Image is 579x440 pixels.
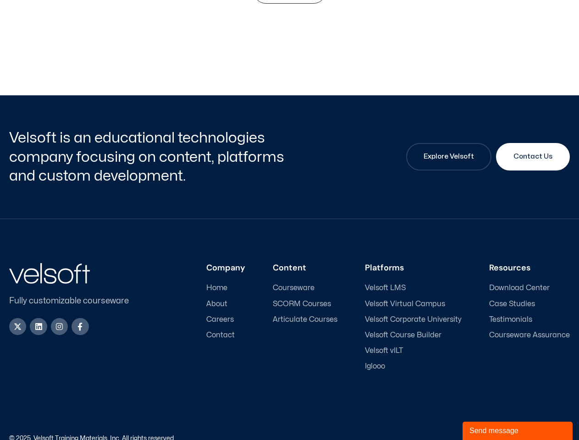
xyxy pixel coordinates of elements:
span: Testimonials [489,315,532,324]
span: SCORM Courses [273,300,331,308]
span: Contact Us [513,151,552,162]
p: Fully customizable courseware [9,295,144,307]
a: Velsoft vILT [365,346,462,355]
span: Home [206,284,227,292]
a: Case Studies [489,300,570,308]
span: Velsoft Virtual Campus [365,300,445,308]
a: Explore Velsoft [406,143,491,170]
a: Velsoft Corporate University [365,315,462,324]
span: Velsoft Course Builder [365,331,441,340]
h3: Platforms [365,263,462,273]
a: Velsoft Virtual Campus [365,300,462,308]
span: Courseware [273,284,314,292]
a: Testimonials [489,315,570,324]
a: Velsoft Course Builder [365,331,462,340]
span: About [206,300,227,308]
a: Contact Us [496,143,570,170]
span: Velsoft LMS [365,284,406,292]
a: Velsoft LMS [365,284,462,292]
a: SCORM Courses [273,300,337,308]
span: Iglooo [365,362,385,371]
span: Velsoft vILT [365,346,403,355]
a: Articulate Courses [273,315,337,324]
a: Courseware Assurance [489,331,570,340]
h3: Resources [489,263,570,273]
a: About [206,300,245,308]
a: Home [206,284,245,292]
span: Explore Velsoft [424,151,474,162]
span: Careers [206,315,234,324]
h2: Velsoft is an educational technologies company focusing on content, platforms and custom developm... [9,128,287,186]
h3: Company [206,263,245,273]
a: Careers [206,315,245,324]
span: Download Center [489,284,550,292]
a: Download Center [489,284,570,292]
a: Contact [206,331,245,340]
iframe: chat widget [463,420,574,440]
a: Iglooo [365,362,462,371]
span: Case Studies [489,300,535,308]
a: Courseware [273,284,337,292]
h3: Content [273,263,337,273]
span: Contact [206,331,235,340]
